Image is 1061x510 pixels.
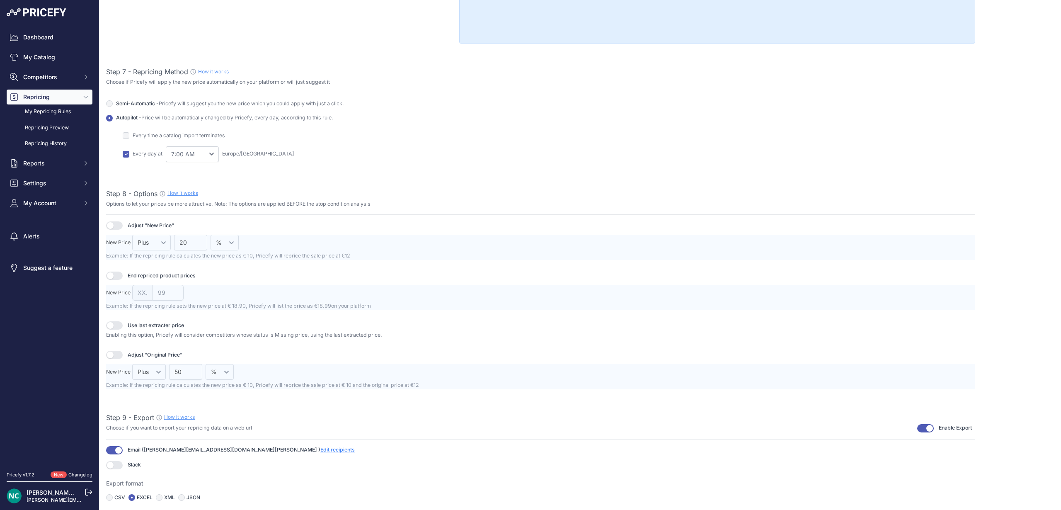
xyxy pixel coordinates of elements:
[222,150,294,158] div: Europe/[GEOGRAPHIC_DATA]
[7,176,92,191] button: Settings
[23,199,78,207] span: My Account
[164,494,175,501] label: XML
[198,68,229,75] a: How it works
[128,272,196,280] span: End repriced product prices
[7,471,34,478] div: Pricefy v1.7.2
[7,229,92,244] a: Alerts
[23,93,78,101] span: Repricing
[27,497,195,503] a: [PERSON_NAME][EMAIL_ADDRESS][DOMAIN_NAME][PERSON_NAME]
[7,8,66,17] img: Pricefy Logo
[128,322,184,330] span: Use last extracter price
[116,114,333,122] span: Autopilot -
[144,447,317,453] span: [PERSON_NAME][EMAIL_ADDRESS][DOMAIN_NAME][PERSON_NAME]
[106,424,252,432] p: Choose if you want to export your repricing data on a web url
[7,30,92,45] a: Dashboard
[164,414,195,420] a: How it works
[133,129,975,143] label: Every time a catalog import terminates
[320,447,355,453] span: Edit recipients
[7,104,92,119] a: My Repricing Rules
[27,489,85,496] a: [PERSON_NAME] NC
[7,30,92,461] nav: Sidebar
[7,260,92,275] a: Suggest a feature
[133,150,162,158] div: Every day at
[68,472,92,478] a: Changelog
[116,100,344,107] span: Semi-Automatic -
[114,494,125,501] label: CSV
[141,114,333,121] span: Price will be automatically changed by Pricefy, every day, according to this rule.
[106,331,975,339] p: Enabling this option, Pricefy will consider competitors whose status is Missing price, using the ...
[7,50,92,65] a: My Catalog
[7,136,92,151] a: Repricing History
[23,159,78,168] span: Reports
[166,146,219,162] select: Every day at Europe/[GEOGRAPHIC_DATA]
[128,461,141,468] span: Slack
[7,156,92,171] button: Reports
[939,424,972,432] span: Enable Export
[23,179,78,187] span: Settings
[51,471,67,478] span: New
[159,100,344,107] span: Pricefy will suggest you the new price which you could apply with just a click.
[106,200,975,208] p: Options to let your prices be more attractive. Note: The options are applied BEFORE the stop cond...
[187,494,200,501] label: JSON
[106,189,157,198] span: Step 8 - Options
[23,73,78,81] span: Competitors
[7,70,92,85] button: Competitors
[106,413,154,422] span: Step 9 - Export
[106,68,188,76] span: Step 7 - Repricing Method
[167,190,198,196] a: How it works
[7,90,92,104] button: Repricing
[7,196,92,211] button: My Account
[128,351,182,359] span: Adjust "Original Price"
[128,222,174,230] span: Adjust "New Price"
[7,121,92,135] a: Repricing Preview
[137,494,153,501] label: EXCEL
[128,447,355,453] span: Email ( )
[106,78,975,86] p: Choose if Pricefy will apply the new price automatically on your platform or will just suggest it
[106,479,975,488] p: Export format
